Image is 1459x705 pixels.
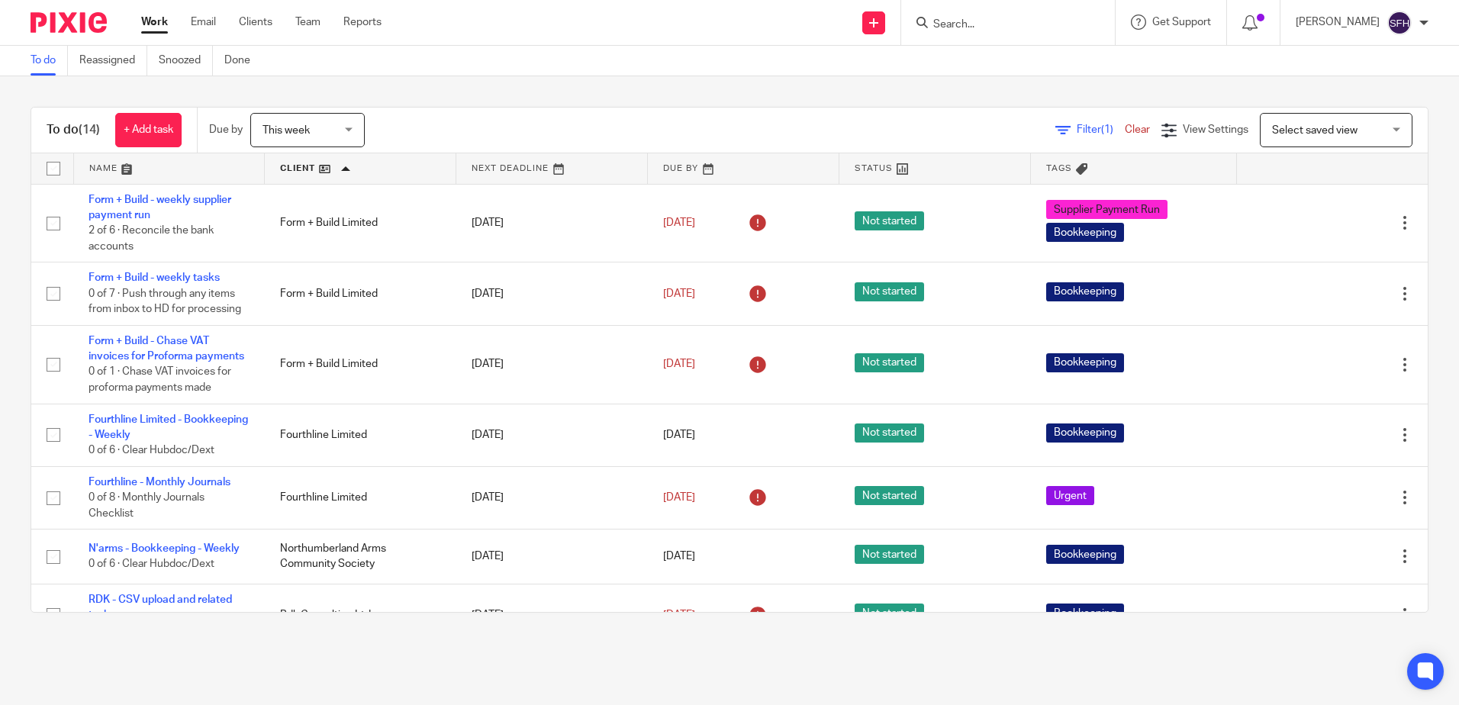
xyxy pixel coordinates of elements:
span: 0 of 1 · Chase VAT invoices for proforma payments made [89,367,231,394]
a: Reports [343,14,382,30]
span: Bookkeeping [1046,545,1124,564]
span: Bookkeeping [1046,223,1124,242]
a: Email [191,14,216,30]
span: 0 of 8 · Monthly Journals Checklist [89,492,205,519]
span: 2 of 6 · Reconcile the bank accounts [89,225,214,252]
a: Form + Build - Chase VAT invoices for Proforma payments [89,336,244,362]
span: [DATE] [663,551,695,562]
span: Not started [855,282,924,301]
td: [DATE] [456,404,648,466]
span: [DATE] [663,359,695,369]
td: Form + Build Limited [265,184,456,262]
span: This week [262,125,310,136]
a: Fourthline Limited - Bookkeeping - Weekly [89,414,248,440]
a: Done [224,46,262,76]
a: RDK - CSV upload and related tasks [89,594,232,620]
td: [DATE] [456,325,648,404]
td: Fourthline Limited [265,466,456,529]
img: Pixie [31,12,107,33]
a: Reassigned [79,46,147,76]
span: Bookkeeping [1046,604,1124,623]
td: [DATE] [456,184,648,262]
td: [DATE] [456,584,648,646]
span: Tags [1046,164,1072,172]
span: Select saved view [1272,125,1358,136]
span: [DATE] [663,430,695,440]
span: Not started [855,486,924,505]
td: Form + Build Limited [265,325,456,404]
span: Supplier Payment Run [1046,200,1168,219]
a: Fourthline - Monthly Journals [89,477,230,488]
span: [DATE] [663,492,695,503]
td: Rdk Consulting Ltd [265,584,456,646]
td: Form + Build Limited [265,262,456,325]
a: Snoozed [159,46,213,76]
span: Filter [1077,124,1125,135]
td: Fourthline Limited [265,404,456,466]
span: View Settings [1183,124,1248,135]
a: + Add task [115,113,182,147]
span: Not started [855,545,924,564]
td: [DATE] [456,262,648,325]
a: N'arms - Bookkeeping - Weekly [89,543,240,554]
span: Urgent [1046,486,1094,505]
span: 0 of 7 · Push through any items from inbox to HD for processing [89,288,241,315]
span: 0 of 6 · Clear Hubdoc/Dext [89,559,214,570]
a: Clear [1125,124,1150,135]
td: Northumberland Arms Community Society [265,530,456,584]
span: Bookkeeping [1046,423,1124,443]
span: 0 of 6 · Clear Hubdoc/Dext [89,445,214,456]
span: Bookkeeping [1046,353,1124,372]
span: Not started [855,353,924,372]
td: [DATE] [456,530,648,584]
span: [DATE] [663,217,695,228]
span: (1) [1101,124,1113,135]
a: Form + Build - weekly tasks [89,272,220,283]
span: Not started [855,211,924,230]
span: [DATE] [663,610,695,620]
a: Clients [239,14,272,30]
td: [DATE] [456,466,648,529]
p: [PERSON_NAME] [1296,14,1380,30]
span: [DATE] [663,288,695,299]
span: Not started [855,423,924,443]
input: Search [932,18,1069,32]
a: Work [141,14,168,30]
span: (14) [79,124,100,136]
p: Due by [209,122,243,137]
img: svg%3E [1387,11,1412,35]
span: Get Support [1152,17,1211,27]
a: To do [31,46,68,76]
h1: To do [47,122,100,138]
a: Form + Build - weekly supplier payment run [89,195,231,221]
span: Bookkeeping [1046,282,1124,301]
span: Not started [855,604,924,623]
a: Team [295,14,320,30]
